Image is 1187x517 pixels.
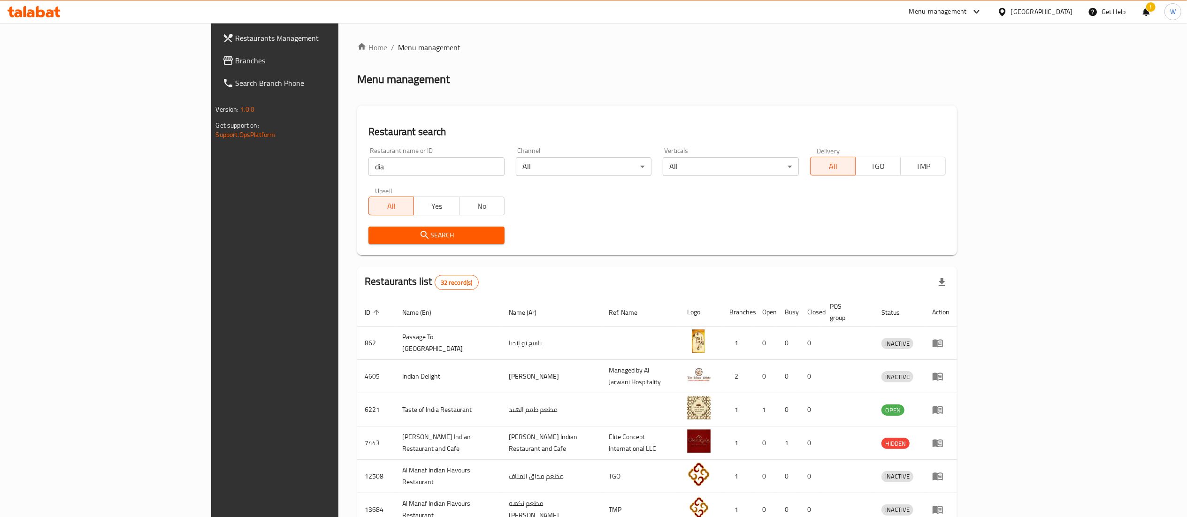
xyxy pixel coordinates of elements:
th: Action [925,298,957,327]
img: Al Manaf Indian Flavours Restaurant [687,463,711,486]
th: Branches [722,298,755,327]
div: Export file [931,271,953,294]
div: [GEOGRAPHIC_DATA] [1011,7,1073,17]
div: Menu [932,404,950,415]
span: ID [365,307,383,318]
span: POS group [830,301,863,323]
div: INACTIVE [881,371,913,382]
a: Restaurants Management [215,27,409,49]
td: Passage To [GEOGRAPHIC_DATA] [395,327,501,360]
button: TMP [900,157,946,175]
th: Busy [777,298,800,327]
label: Upsell [375,187,392,194]
a: Search Branch Phone [215,72,409,94]
td: 0 [755,460,777,493]
div: All [663,157,799,176]
td: 0 [777,327,800,360]
td: Managed by Al Jarwani Hospitality [602,360,680,393]
td: 0 [800,393,822,426]
span: 32 record(s) [435,278,478,287]
div: Menu [932,504,950,515]
span: All [814,160,852,173]
span: OPEN [881,405,904,416]
span: Search [376,229,497,241]
th: Open [755,298,777,327]
td: 0 [777,460,800,493]
img: Maurya's Indian Restaurant and Cafe [687,429,711,453]
td: 0 [800,426,822,460]
div: Menu [932,371,950,382]
div: Menu-management [909,6,967,17]
span: TMP [904,160,942,173]
span: INACTIVE [881,471,913,482]
td: Indian Delight [395,360,501,393]
img: Indian Delight [687,363,711,386]
span: W [1170,7,1176,17]
span: All [373,199,410,213]
th: Logo [680,298,722,327]
span: Ref. Name [609,307,650,318]
span: Restaurants Management [236,32,402,44]
td: مطعم طعم الهند [501,393,602,426]
span: Version: [216,103,239,115]
div: Menu [932,337,950,349]
h2: Restaurants list [365,274,478,290]
td: 1 [722,393,755,426]
label: Delivery [817,147,840,154]
span: Name (Ar) [509,307,549,318]
span: INACTIVE [881,338,913,349]
span: Menu management [398,42,460,53]
td: 0 [800,460,822,493]
td: 0 [800,327,822,360]
td: 0 [755,327,777,360]
td: Taste of India Restaurant [395,393,501,426]
div: All [516,157,652,176]
td: مطعم مذاق المناف [501,460,602,493]
td: 1 [722,327,755,360]
nav: breadcrumb [357,42,957,53]
button: All [368,197,414,215]
span: Branches [236,55,402,66]
span: Name (En) [402,307,444,318]
span: Yes [418,199,455,213]
button: Yes [414,197,459,215]
td: [PERSON_NAME] Indian Restaurant and Cafe [395,426,501,460]
th: Closed [800,298,822,327]
td: باسج تو إنديا [501,327,602,360]
span: TGO [859,160,897,173]
button: Search [368,227,505,244]
button: All [810,157,856,175]
div: Total records count [435,275,479,290]
img: Taste of India Restaurant [687,396,711,419]
div: Menu [932,437,950,449]
td: 2 [722,360,755,393]
td: 0 [755,360,777,393]
td: [PERSON_NAME] Indian Restaurant and Cafe [501,426,602,460]
button: TGO [855,157,901,175]
td: 1 [755,393,777,426]
td: 1 [777,426,800,460]
span: 1.0.0 [240,103,255,115]
img: Passage To India [687,329,711,353]
h2: Restaurant search [368,125,946,139]
td: 0 [755,426,777,460]
td: 1 [722,426,755,460]
div: Menu [932,471,950,482]
div: INACTIVE [881,504,913,516]
td: 0 [777,393,800,426]
span: HIDDEN [881,438,910,449]
button: No [459,197,505,215]
span: Get support on: [216,119,259,131]
span: INACTIVE [881,372,913,382]
a: Branches [215,49,409,72]
td: Al Manaf Indian Flavours Restaurant [395,460,501,493]
td: 0 [777,360,800,393]
td: 0 [800,360,822,393]
span: No [463,199,501,213]
input: Search for restaurant name or ID.. [368,157,505,176]
td: 1 [722,460,755,493]
td: [PERSON_NAME] [501,360,602,393]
